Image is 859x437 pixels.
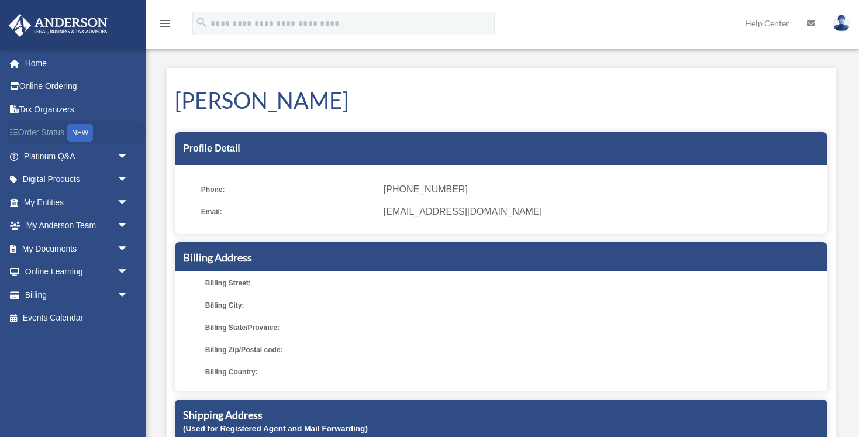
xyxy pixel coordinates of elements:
span: arrow_drop_down [117,191,140,215]
span: Phone: [201,181,375,198]
a: Online Ordering [8,75,146,98]
span: Email: [201,204,375,220]
i: search [195,16,208,29]
a: Online Learningarrow_drop_down [8,260,146,284]
span: Billing Street: [205,275,380,291]
span: arrow_drop_down [117,237,140,261]
span: arrow_drop_down [117,144,140,168]
h1: [PERSON_NAME] [175,85,827,116]
span: Billing City: [205,297,380,314]
span: Billing Zip/Postal code: [205,342,380,358]
small: (Used for Registered Agent and Mail Forwarding) [183,424,368,433]
img: User Pic [833,15,850,32]
span: [EMAIL_ADDRESS][DOMAIN_NAME] [384,204,819,220]
h5: Billing Address [183,250,819,265]
div: NEW [67,124,93,142]
i: menu [158,16,172,30]
a: Billingarrow_drop_down [8,283,146,307]
a: Digital Productsarrow_drop_down [8,168,146,191]
span: arrow_drop_down [117,214,140,238]
a: My Documentsarrow_drop_down [8,237,146,260]
a: Platinum Q&Aarrow_drop_down [8,144,146,168]
span: Billing Country: [205,364,380,380]
a: Home [8,51,146,75]
span: arrow_drop_down [117,260,140,284]
span: [PHONE_NUMBER] [384,181,819,198]
h5: Shipping Address [183,408,819,422]
span: arrow_drop_down [117,283,140,307]
a: Tax Organizers [8,98,146,121]
span: Billing State/Province: [205,319,380,336]
a: My Anderson Teamarrow_drop_down [8,214,146,238]
a: menu [158,20,172,30]
a: My Entitiesarrow_drop_down [8,191,146,214]
a: Order StatusNEW [8,121,146,145]
div: Profile Detail [175,132,827,165]
span: arrow_drop_down [117,168,140,192]
a: Events Calendar [8,307,146,330]
img: Anderson Advisors Platinum Portal [5,14,111,37]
